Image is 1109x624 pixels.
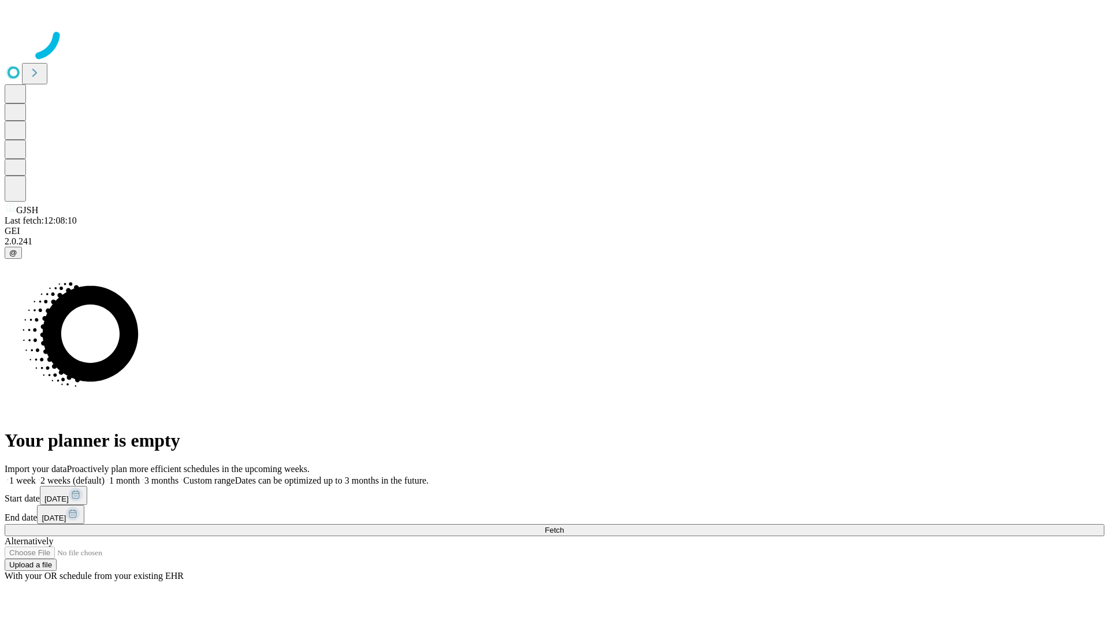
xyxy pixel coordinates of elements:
[44,495,69,503] span: [DATE]
[5,505,1104,524] div: End date
[5,226,1104,236] div: GEI
[144,476,178,485] span: 3 months
[42,514,66,522] span: [DATE]
[5,236,1104,247] div: 2.0.241
[5,216,77,225] span: Last fetch: 12:08:10
[5,559,57,571] button: Upload a file
[9,476,36,485] span: 1 week
[5,571,184,581] span: With your OR schedule from your existing EHR
[40,476,105,485] span: 2 weeks (default)
[9,248,17,257] span: @
[5,486,1104,505] div: Start date
[235,476,429,485] span: Dates can be optimized up to 3 months in the future.
[5,430,1104,451] h1: Your planner is empty
[183,476,235,485] span: Custom range
[545,526,564,534] span: Fetch
[109,476,140,485] span: 1 month
[16,205,38,215] span: GJSH
[5,536,53,546] span: Alternatively
[5,524,1104,536] button: Fetch
[5,464,67,474] span: Import your data
[40,486,87,505] button: [DATE]
[5,247,22,259] button: @
[37,505,84,524] button: [DATE]
[67,464,310,474] span: Proactively plan more efficient schedules in the upcoming weeks.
